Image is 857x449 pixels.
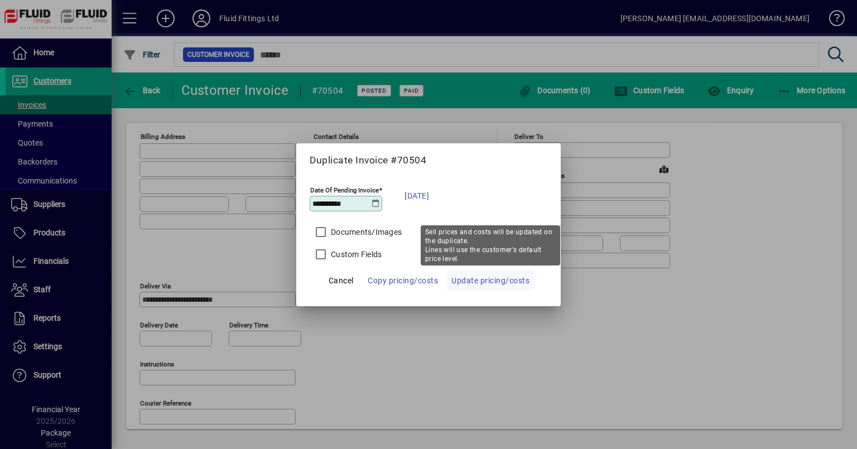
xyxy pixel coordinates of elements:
button: [DATE] [399,182,435,210]
button: Copy pricing/costs [363,271,442,291]
div: Sell prices and costs will be updated on the duplicate. Lines will use the customer's default pri... [421,225,560,265]
span: Copy pricing/costs [368,274,438,287]
span: Cancel [329,274,354,287]
button: Cancel [323,271,359,291]
label: Documents/Images [329,226,402,238]
span: [DATE] [405,189,429,202]
button: Update pricing/costs [447,271,534,291]
span: Update pricing/costs [451,274,529,287]
mat-label: Date Of Pending Invoice [310,186,379,194]
label: Custom Fields [329,249,382,260]
h5: Duplicate Invoice #70504 [310,155,547,166]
